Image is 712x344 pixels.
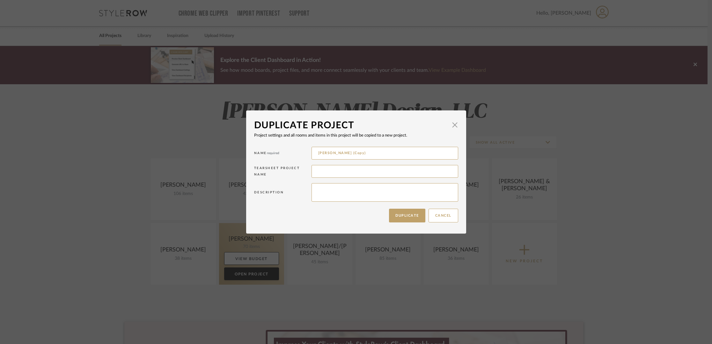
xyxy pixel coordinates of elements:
[254,118,449,132] div: Duplicate Project
[389,209,425,222] button: Duplicate
[254,189,312,198] div: Description
[254,165,312,180] div: Tearsheet Project Name
[267,152,279,155] span: required
[254,150,312,159] div: Name
[449,118,461,131] button: Close
[254,133,407,138] span: Project settings and all rooms and items in this project will be copied to a new project.
[429,209,458,222] button: Cancel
